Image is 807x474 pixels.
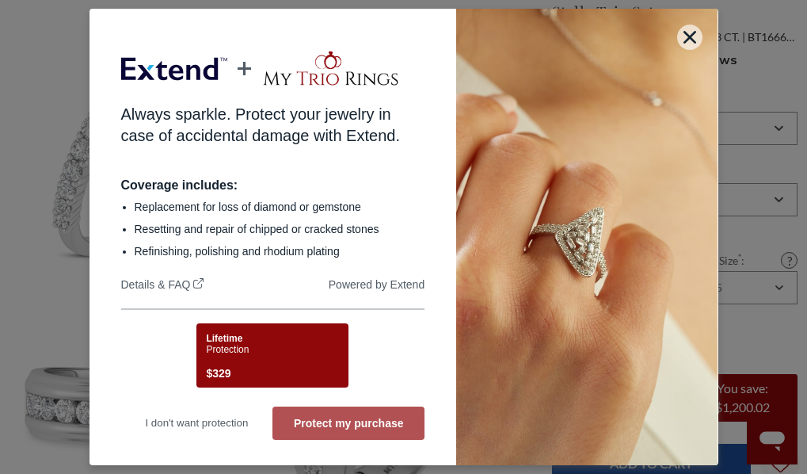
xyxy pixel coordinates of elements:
button: I don't want protection [121,407,273,440]
li: Resetting and repair of chipped or cracked stones [135,221,425,237]
span: Lifetime [206,333,242,344]
img: Extend logo [121,45,227,93]
img: merchant logo [261,49,400,88]
div: Powered by Extend [329,278,424,294]
li: Replacement for loss of diamond or gemstone [135,199,425,215]
span: $329 [206,364,230,383]
button: LifetimeProtection$329 [196,323,348,388]
span: Protection [206,344,249,355]
div: Coverage includes: [121,178,425,193]
a: Details & FAQ [121,278,204,294]
span: Always sparkle. Protect your jewelry in case of accidental damage with Extend. [121,105,400,144]
li: Refinishing, polishing and rhodium plating [135,243,425,259]
button: Protect my purchase [272,407,424,440]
